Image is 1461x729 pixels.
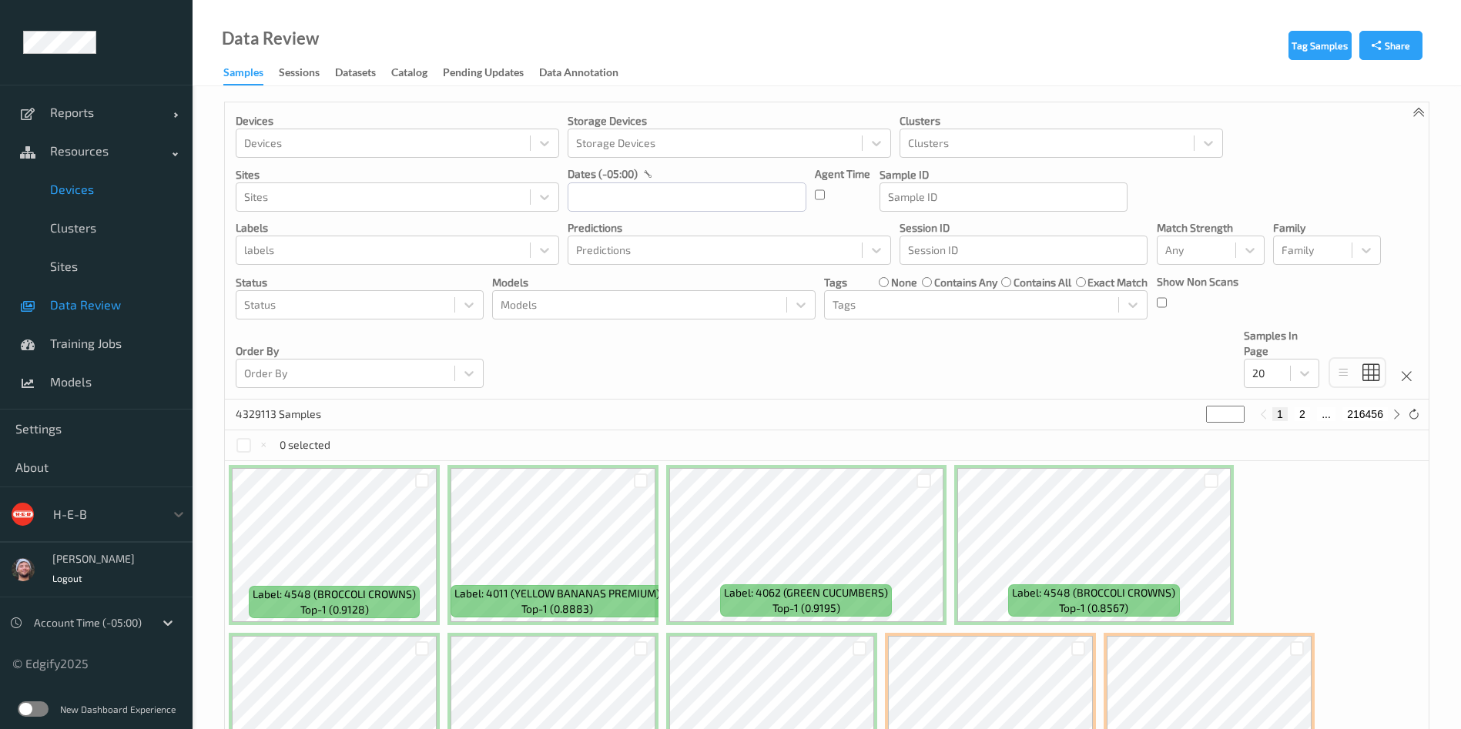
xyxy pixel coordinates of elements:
[253,587,416,602] span: Label: 4548 (BROCCOLI CROWNS)
[772,600,840,616] span: top-1 (0.9195)
[1244,328,1319,359] p: Samples In Page
[1288,31,1352,60] button: Tag Samples
[1014,275,1071,290] label: contains all
[1359,31,1422,60] button: Share
[1157,274,1238,289] p: Show Non Scans
[900,113,1223,129] p: Clusters
[900,220,1148,236] p: Session ID
[236,167,559,182] p: Sites
[335,62,391,84] a: Datasets
[492,275,816,290] p: Models
[521,601,593,617] span: top-1 (0.8883)
[222,31,319,46] div: Data Review
[1012,585,1175,600] span: Label: 4548 (BROCCOLI CROWNS)
[279,65,320,84] div: Sessions
[391,65,427,84] div: Catalog
[539,62,634,84] a: Data Annotation
[1342,407,1388,421] button: 216456
[934,275,997,290] label: contains any
[1295,407,1310,421] button: 2
[223,62,279,85] a: Samples
[539,65,618,84] div: Data Annotation
[443,62,539,84] a: Pending Updates
[236,275,484,290] p: Status
[335,65,376,84] div: Datasets
[391,62,443,84] a: Catalog
[1087,275,1148,290] label: exact match
[815,166,870,182] p: Agent Time
[824,275,847,290] p: Tags
[300,602,369,617] span: top-1 (0.9128)
[568,220,891,236] p: Predictions
[236,220,559,236] p: labels
[1059,600,1128,616] span: top-1 (0.8567)
[454,586,660,601] span: Label: 4011 (YELLOW BANANAS PREMIUM)
[223,65,263,85] div: Samples
[891,275,917,290] label: none
[568,166,638,182] p: dates (-05:00)
[280,437,330,453] p: 0 selected
[568,113,891,129] p: Storage Devices
[236,113,559,129] p: Devices
[1272,407,1288,421] button: 1
[880,167,1128,182] p: Sample ID
[724,585,888,600] span: Label: 4062 (GREEN CUCUMBERS)
[1317,407,1335,421] button: ...
[1273,220,1381,236] p: Family
[279,62,335,84] a: Sessions
[236,343,484,359] p: Order By
[236,406,351,422] p: 4329113 Samples
[1157,220,1265,236] p: Match Strength
[443,65,524,84] div: Pending Updates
